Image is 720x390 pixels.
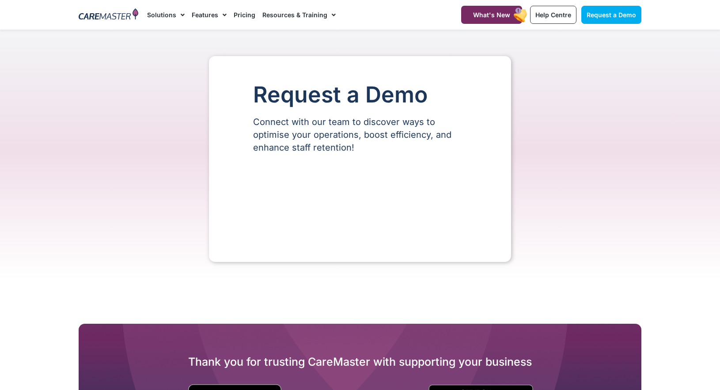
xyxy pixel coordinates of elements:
[253,169,467,235] iframe: Form 0
[587,11,636,19] span: Request a Demo
[79,8,138,22] img: CareMaster Logo
[581,6,641,24] a: Request a Demo
[535,11,571,19] span: Help Centre
[473,11,510,19] span: What's New
[461,6,522,24] a: What's New
[530,6,576,24] a: Help Centre
[253,116,467,154] p: Connect with our team to discover ways to optimise your operations, boost efficiency, and enhance...
[253,83,467,107] h1: Request a Demo
[79,355,641,369] h2: Thank you for trusting CareMaster with supporting your business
